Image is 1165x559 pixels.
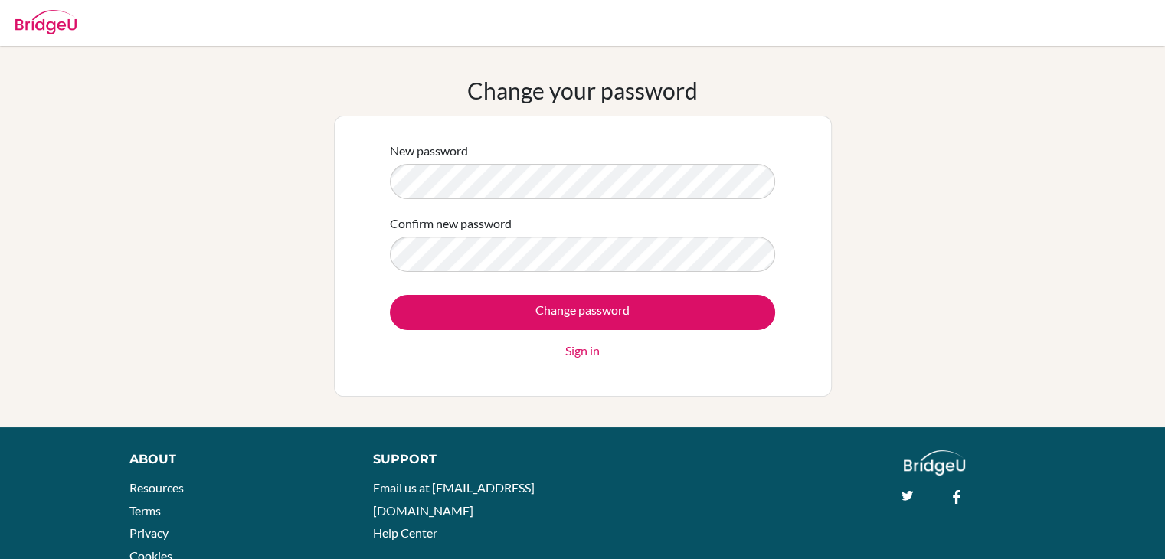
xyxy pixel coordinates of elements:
[129,525,169,540] a: Privacy
[467,77,698,104] h1: Change your password
[904,450,966,476] img: logo_white@2x-f4f0deed5e89b7ecb1c2cc34c3e3d731f90f0f143d5ea2071677605dd97b5244.png
[390,214,512,233] label: Confirm new password
[129,480,184,495] a: Resources
[373,525,437,540] a: Help Center
[390,295,775,330] input: Change password
[373,480,535,518] a: Email us at [EMAIL_ADDRESS][DOMAIN_NAME]
[129,503,161,518] a: Terms
[373,450,566,469] div: Support
[15,10,77,34] img: Bridge-U
[129,450,339,469] div: About
[390,142,468,160] label: New password
[565,342,600,360] a: Sign in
